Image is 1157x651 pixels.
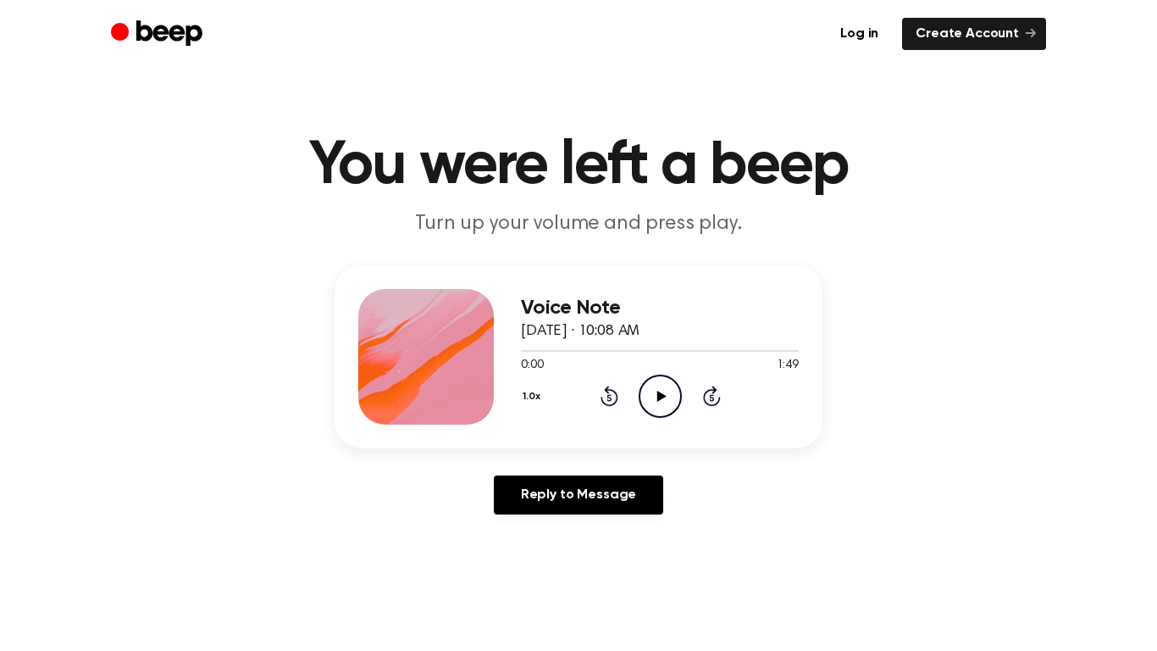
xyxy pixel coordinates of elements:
a: Create Account [902,18,1046,50]
span: 1:49 [777,357,799,375]
span: 0:00 [521,357,543,375]
button: 1.0x [521,382,547,411]
h1: You were left a beep [145,136,1012,197]
span: [DATE] · 10:08 AM [521,324,639,339]
h3: Voice Note [521,297,799,320]
a: Log in [827,18,892,50]
a: Reply to Message [494,476,663,515]
a: Beep [111,18,207,51]
p: Turn up your volume and press play. [253,210,904,238]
